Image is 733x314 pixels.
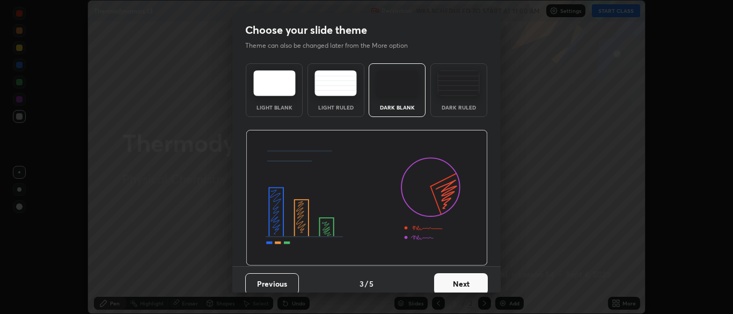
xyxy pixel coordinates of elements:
div: Light Ruled [314,105,357,110]
h4: / [365,278,368,289]
img: darkRuledTheme.de295e13.svg [437,70,480,96]
h4: 5 [369,278,373,289]
button: Previous [245,273,299,295]
div: Dark Blank [376,105,419,110]
div: Light Blank [253,105,296,110]
h4: 3 [360,278,364,289]
img: lightTheme.e5ed3b09.svg [253,70,296,96]
button: Next [434,273,488,295]
img: lightRuledTheme.5fabf969.svg [314,70,357,96]
p: Theme can also be changed later from the More option [245,41,419,50]
img: darkTheme.f0cc69e5.svg [376,70,419,96]
img: darkThemeBanner.d06ce4a2.svg [246,130,488,266]
div: Dark Ruled [437,105,480,110]
h2: Choose your slide theme [245,23,367,37]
